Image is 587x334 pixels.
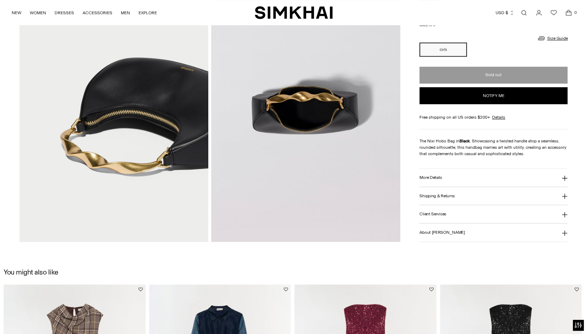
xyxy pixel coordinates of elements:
div: The Nixi Hobo Bag in . Showcasing a twisted handle atop a seamless, rounded silhouette, this hand... [419,138,568,157]
button: Add to Wishlist [429,287,434,291]
h3: About [PERSON_NAME] [419,230,465,235]
button: Notify me [419,87,568,104]
h3: Client Services [419,212,446,217]
button: O/S [419,43,467,57]
button: Add to Wishlist [139,287,143,291]
h3: Shipping & Returns [419,194,455,198]
a: EXPLORE [139,5,157,21]
a: MEN [121,5,130,21]
a: Go to the account page [532,6,546,20]
span: 0 [572,9,578,16]
a: Wishlist [547,6,561,20]
button: Add to Wishlist [284,287,288,291]
button: Add to Wishlist [575,287,579,291]
iframe: Sign Up via Text for Offers [6,307,71,328]
h2: You might also like [4,268,58,276]
strong: Black [459,139,470,144]
button: Client Services [419,205,568,223]
a: DRESSES [55,5,74,21]
a: SIMKHAI [255,6,333,19]
button: USD $ [496,5,514,21]
a: ACCESSORIES [83,5,112,21]
a: Open cart modal [561,6,576,20]
button: About [PERSON_NAME] [419,223,568,242]
a: Details [492,114,505,121]
div: Free shipping on all US orders $200+ [419,114,568,121]
a: Open search modal [517,6,531,20]
a: NEW [12,5,21,21]
a: WOMEN [30,5,46,21]
h3: More Details [419,175,442,180]
button: More Details [419,169,568,187]
button: Shipping & Returns [419,187,568,205]
a: Size Guide [537,34,568,43]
